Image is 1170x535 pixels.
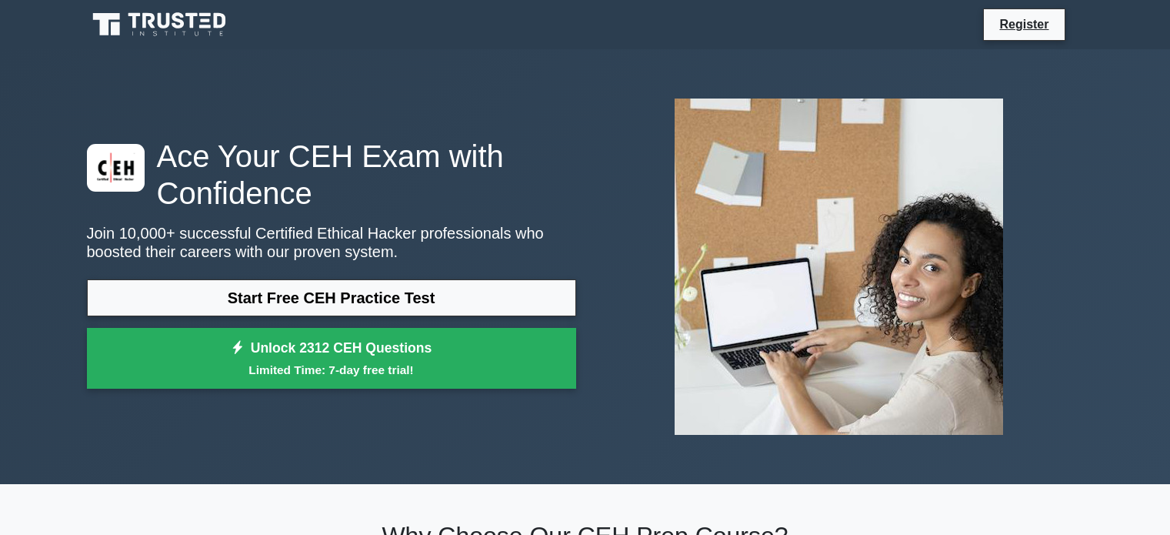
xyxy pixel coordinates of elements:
[990,15,1058,34] a: Register
[87,224,576,261] p: Join 10,000+ successful Certified Ethical Hacker professionals who boosted their careers with our...
[87,138,576,212] h1: Ace Your CEH Exam with Confidence
[87,328,576,390] a: Unlock 2312 CEH QuestionsLimited Time: 7-day free trial!
[106,361,557,379] small: Limited Time: 7-day free trial!
[87,279,576,316] a: Start Free CEH Practice Test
